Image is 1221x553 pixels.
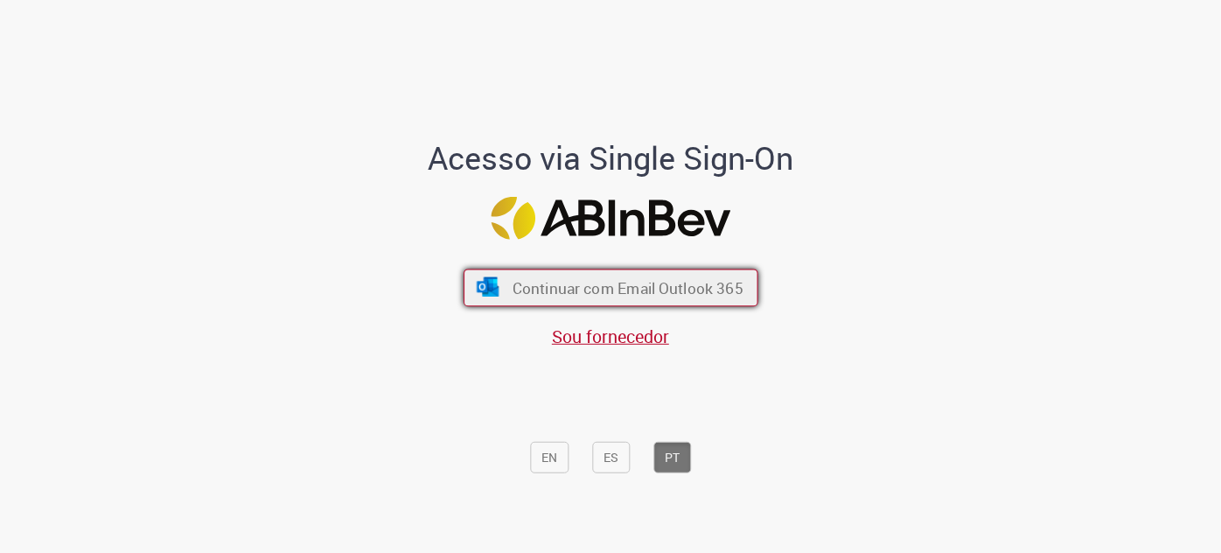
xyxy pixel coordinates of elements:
button: EN [530,442,569,473]
font: Acesso via Single Sign-On [428,136,793,178]
button: ícone Azure/Microsoft 360 Continuar com Email Outlook 365 [464,269,758,306]
img: Logotipo ABInBev [491,197,730,240]
font: Continuar com Email Outlook 365 [512,277,743,297]
font: PT [665,449,680,465]
font: EN [541,449,557,465]
button: PT [653,442,691,473]
font: ES [604,449,618,465]
a: Sou fornecedor [552,325,669,348]
img: ícone Azure/Microsoft 360 [475,277,500,297]
button: ES [592,442,630,473]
